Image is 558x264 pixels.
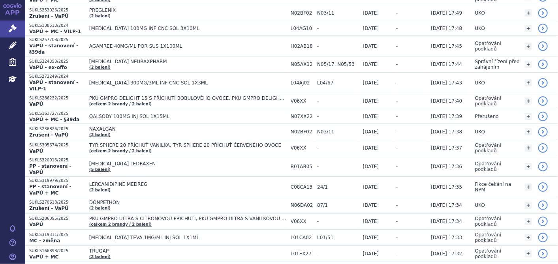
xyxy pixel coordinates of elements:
[525,113,532,120] a: +
[29,163,71,175] strong: PP - stanovení - VaPÚ
[89,235,287,240] span: [MEDICAL_DATA] TEVA 1MG/ML INJ SOL 1X1ML
[431,184,462,190] span: [DATE] 17:35
[29,254,58,260] strong: VaPÚ + MC
[431,10,462,16] span: [DATE] 17:49
[475,41,502,52] span: Opatřování podkladů
[89,167,111,172] a: (5 balení)
[525,234,532,241] a: +
[89,59,287,64] span: [MEDICAL_DATA] NEURAXPHARM
[475,232,502,243] span: Opatřování podkladů
[475,59,520,70] span: Správní řízení před zahájením
[525,218,532,225] a: +
[363,184,379,190] span: [DATE]
[525,79,532,86] a: +
[291,80,313,86] span: L04AJ02
[475,161,502,172] span: Opatřování podkladů
[475,114,499,119] span: Přerušeno
[538,127,548,137] a: detail
[363,219,379,224] span: [DATE]
[291,10,313,16] span: N02BF02
[29,142,85,148] p: SUKLS305674/2025
[475,80,485,86] span: UKO
[89,188,111,192] a: (2 balení)
[89,248,287,254] span: TRUQAP
[317,129,359,135] span: N03/11
[29,95,85,101] p: SUKLS286232/2025
[538,96,548,106] a: detail
[29,59,85,64] p: SUKLS324358/2025
[538,24,548,33] a: detail
[396,219,398,224] span: -
[29,65,67,70] strong: VaPÚ - ex-offo
[89,102,152,106] a: (celkem 2 brandy / 2 balení)
[291,219,313,224] span: V06XX
[431,145,462,151] span: [DATE] 17:37
[291,235,313,240] span: L01CA02
[89,95,287,101] span: PKU GMPRO DELIGHT 15 S PŘÍCHUTÍ BOBULOVÉHO OVOCE, PKU GMPRO DELIGHT 15 S PŘÍCHUTÍ TROPICKÉHO OVOCE
[291,114,313,119] span: N07XX22
[538,249,548,258] a: detail
[317,145,359,151] span: -
[291,251,313,257] span: L01EX27
[396,235,398,240] span: -
[538,78,548,88] a: detail
[431,98,462,104] span: [DATE] 17:40
[89,80,287,86] span: [MEDICAL_DATA] 300MG/3ML INF CNC SOL 1X3ML
[317,164,359,169] span: -
[363,251,379,257] span: [DATE]
[396,43,398,49] span: -
[29,111,85,116] p: SUKLS163727/2025
[525,25,532,32] a: +
[396,80,398,86] span: -
[396,184,398,190] span: -
[291,26,313,31] span: L04AG10
[396,26,398,31] span: -
[29,117,79,122] strong: VaPÚ + MC - §39da
[363,164,379,169] span: [DATE]
[29,80,78,92] strong: VaPÚ - stanovení - VILP-1
[89,126,287,132] span: NAXALGAN
[475,216,502,227] span: Opatřování podkladů
[538,143,548,153] a: detail
[29,200,85,205] p: SUKLS270618/2025
[396,62,398,67] span: -
[317,219,359,224] span: -
[431,164,462,169] span: [DATE] 17:36
[29,37,85,43] p: SUKLS257708/2025
[363,62,379,67] span: [DATE]
[396,98,398,104] span: -
[89,14,111,18] a: (2 balení)
[431,129,462,135] span: [DATE] 17:38
[363,129,379,135] span: [DATE]
[291,145,313,151] span: V06XX
[538,233,548,242] a: detail
[317,80,359,86] span: L04/67
[291,202,313,208] span: N06DA02
[363,235,379,240] span: [DATE]
[431,43,462,49] span: [DATE] 17:45
[525,163,532,170] a: +
[363,202,379,208] span: [DATE]
[89,216,287,221] span: PKU GMPRO ULTRA S CITRONOVOU PŘÍCHUTÍ, PKU GMPRO ULTRA S VANILKOVOU PŘÍCHUTÍ
[29,232,85,238] p: SUKLS319311/2025
[431,219,462,224] span: [DATE] 17:34
[525,128,532,135] a: +
[89,7,287,13] span: PREGLENIX
[89,133,111,137] a: (2 balení)
[396,202,398,208] span: -
[363,43,379,49] span: [DATE]
[431,202,462,208] span: [DATE] 17:34
[29,248,85,254] p: SUKLS166898/2025
[89,206,111,210] a: (2 balení)
[89,255,111,259] a: (2 balení)
[538,217,548,226] a: detail
[525,202,532,209] a: +
[29,157,85,163] p: SUKLS320016/2025
[29,13,69,19] strong: Zrušení - VaPÚ
[317,184,359,190] span: 24/1
[538,112,548,121] a: detail
[291,129,313,135] span: N02BF02
[525,144,532,152] a: +
[89,65,111,69] a: (2 balení)
[89,149,152,153] a: (celkem 2 brandy / 2 balení)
